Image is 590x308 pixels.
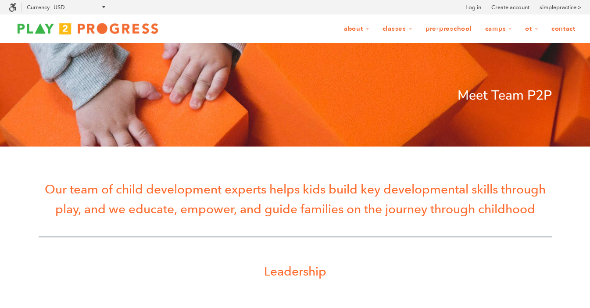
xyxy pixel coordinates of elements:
[338,21,375,37] a: About
[519,21,544,37] a: OT
[546,21,581,37] a: Contact
[39,85,552,106] p: Meet Team P2P
[9,20,167,37] img: Play2Progress logo
[491,3,529,12] a: Create account
[420,21,478,37] a: Pre-Preschool
[465,3,481,12] a: Log in
[27,4,50,11] label: Currency
[377,21,418,37] a: Classes
[479,21,518,37] a: Camps
[540,3,581,12] a: simplepractice >
[39,261,552,281] p: Leadership
[39,179,552,219] p: Our team of child development experts helps kids build key developmental skills through play, and...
